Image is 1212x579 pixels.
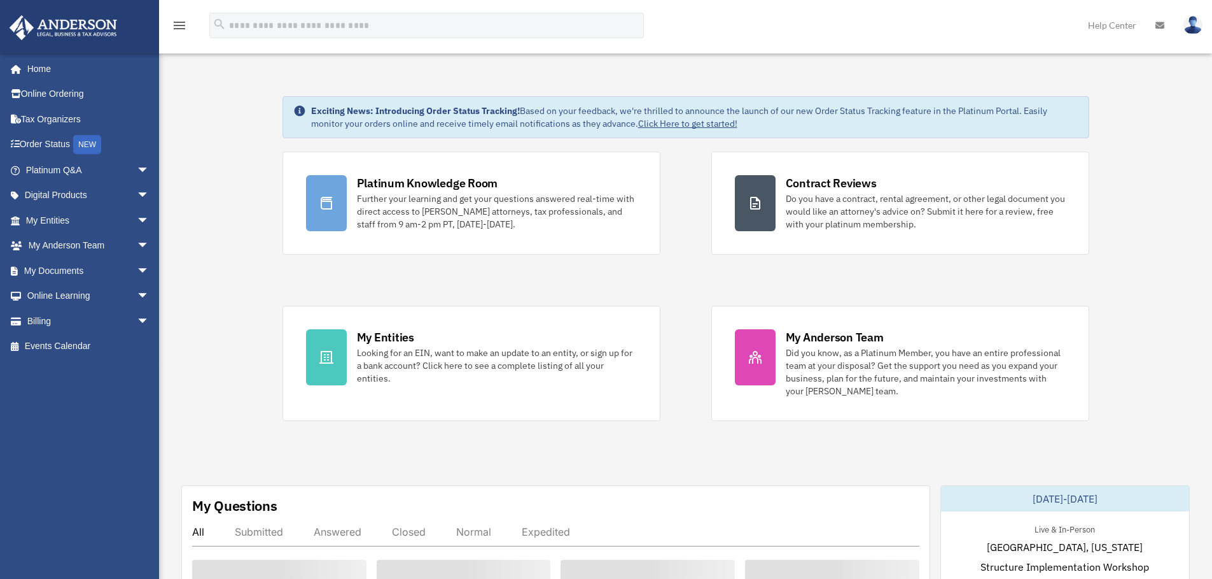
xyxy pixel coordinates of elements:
a: Click Here to get started! [638,118,737,129]
div: Live & In-Person [1024,522,1105,535]
a: My Entities Looking for an EIN, want to make an update to an entity, or sign up for a bank accoun... [282,306,660,421]
a: My Anderson Teamarrow_drop_down [9,233,169,259]
a: Platinum Knowledge Room Further your learning and get your questions answered real-time with dire... [282,152,660,255]
img: User Pic [1183,16,1202,34]
span: Structure Implementation Workshop [980,559,1149,575]
span: arrow_drop_down [137,183,162,209]
img: Anderson Advisors Platinum Portal [6,15,121,40]
a: menu [172,22,187,33]
div: Normal [456,525,491,538]
a: Billingarrow_drop_down [9,308,169,334]
a: Contract Reviews Do you have a contract, rental agreement, or other legal document you would like... [711,152,1089,255]
a: My Anderson Team Did you know, as a Platinum Member, you have an entire professional team at your... [711,306,1089,421]
div: Expedited [522,525,570,538]
strong: Exciting News: Introducing Order Status Tracking! [311,105,520,117]
a: Tax Organizers [9,106,169,132]
a: Order StatusNEW [9,132,169,158]
div: My Questions [192,496,277,515]
span: arrow_drop_down [137,233,162,259]
a: Digital Productsarrow_drop_down [9,183,169,208]
span: arrow_drop_down [137,157,162,183]
div: Submitted [235,525,283,538]
span: arrow_drop_down [137,208,162,234]
span: [GEOGRAPHIC_DATA], [US_STATE] [987,540,1143,555]
div: Contract Reviews [786,175,877,191]
a: My Documentsarrow_drop_down [9,258,169,283]
span: arrow_drop_down [137,258,162,284]
div: Closed [392,525,426,538]
div: My Entities [357,329,414,345]
div: Based on your feedback, we're thrilled to announce the launch of our new Order Status Tracking fe... [311,104,1078,130]
div: Do you have a contract, rental agreement, or other legal document you would like an attorney's ad... [786,192,1066,231]
div: Looking for an EIN, want to make an update to an entity, or sign up for a bank account? Click her... [357,347,637,385]
a: Online Ordering [9,82,169,107]
i: search [212,17,226,31]
div: All [192,525,204,538]
a: Home [9,56,162,82]
div: Did you know, as a Platinum Member, you have an entire professional team at your disposal? Get th... [786,347,1066,397]
div: Answered [314,525,361,538]
i: menu [172,18,187,33]
a: Online Learningarrow_drop_down [9,283,169,309]
div: NEW [73,135,101,154]
a: My Entitiesarrow_drop_down [9,208,169,233]
div: My Anderson Team [786,329,884,345]
span: arrow_drop_down [137,283,162,310]
div: Platinum Knowledge Room [357,175,498,191]
a: Platinum Q&Aarrow_drop_down [9,157,169,183]
div: Further your learning and get your questions answered real-time with direct access to [PERSON_NAM... [357,192,637,231]
div: [DATE]-[DATE] [941,486,1189,511]
a: Events Calendar [9,334,169,359]
span: arrow_drop_down [137,308,162,334]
